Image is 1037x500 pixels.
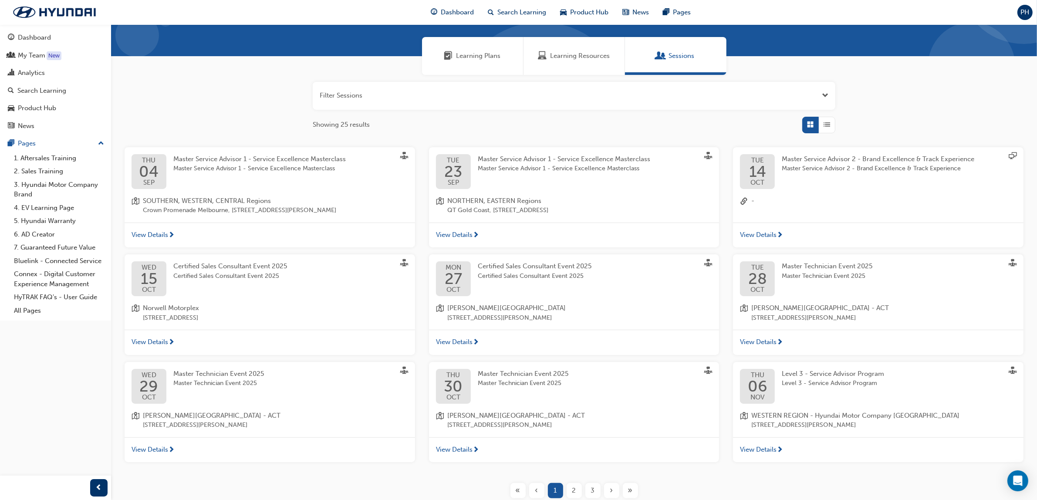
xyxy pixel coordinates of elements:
[447,303,566,313] span: [PERSON_NAME][GEOGRAPHIC_DATA]
[10,165,108,178] a: 2. Sales Training
[10,267,108,291] a: Connex - Digital Customer Experience Management
[140,372,159,378] span: WED
[656,3,698,21] a: pages-iconPages
[132,411,139,430] span: location-icon
[749,164,766,179] span: 14
[141,271,157,287] span: 15
[140,378,159,394] span: 29
[8,34,14,42] span: guage-icon
[749,157,766,164] span: TUE
[3,118,108,134] a: News
[10,291,108,304] a: HyTRAK FAQ's - User Guide
[740,369,1017,404] a: THU06NOVLevel 3 - Service Advisor ProgramLevel 3 - Service Advisor Program
[749,179,766,186] span: OCT
[478,378,568,389] span: Master Technician Event 2025
[125,437,415,463] a: View Details
[447,411,585,421] span: [PERSON_NAME][GEOGRAPHIC_DATA] - ACT
[740,154,1017,189] a: TUE14OCTMaster Service Advisor 2 - Brand Excellence & Track ExperienceMaster Service Advisor 2 - ...
[456,51,501,61] span: Learning Plans
[704,367,712,376] span: sessionType_FACE_TO_FACE-icon
[444,157,462,164] span: TUE
[782,378,884,389] span: Level 3 - Service Advisor Program
[173,164,346,174] span: Master Service Advisor 1 - Service Excellence Masterclass
[173,262,287,270] span: Certified Sales Consultant Event 2025
[10,178,108,201] a: 3. Hyundai Motor Company Brand
[18,121,34,131] div: News
[132,411,408,430] a: location-icon[PERSON_NAME][GEOGRAPHIC_DATA] - ACT[STREET_ADDRESS][PERSON_NAME]
[478,164,650,174] span: Master Service Advisor 1 - Service Excellence Masterclass
[733,147,1023,248] button: TUE14OCTMaster Service Advisor 2 - Brand Excellence & Track ExperienceMaster Service Advisor 2 - ...
[527,483,546,498] button: Previous page
[782,155,974,163] span: Master Service Advisor 2 - Brand Excellence & Track Experience
[8,122,14,130] span: news-icon
[436,230,473,240] span: View Details
[139,157,159,164] span: THU
[447,420,585,430] span: [STREET_ADDRESS][PERSON_NAME]
[17,86,66,96] div: Search Learning
[132,445,168,455] span: View Details
[509,483,527,498] button: First page
[751,196,754,207] span: -
[748,378,767,394] span: 06
[429,223,719,248] a: View Details
[173,370,264,378] span: Master Technician Event 2025
[132,261,408,296] a: WED15OCTCertified Sales Consultant Event 2025Certified Sales Consultant Event 2025
[751,411,959,421] span: WESTERN REGION - Hyundai Motor Company [GEOGRAPHIC_DATA]
[143,206,336,216] span: Crown Promenade Melbourne, [STREET_ADDRESS][PERSON_NAME]
[822,91,828,101] button: Open the filter
[139,179,159,186] span: SEP
[473,446,479,454] span: next-icon
[445,271,462,287] span: 27
[478,155,650,163] span: Master Service Advisor 1 - Service Excellence Masterclass
[3,100,108,116] a: Product Hub
[400,152,408,162] span: sessionType_FACE_TO_FACE-icon
[132,303,139,323] span: location-icon
[610,486,613,496] span: ›
[478,271,591,281] span: Certified Sales Consultant Event 2025
[565,483,584,498] button: Page 2
[132,196,408,216] a: location-iconSOUTHERN, WESTERN, CENTRAL RegionsCrown Promenade Melbourne, [STREET_ADDRESS][PERSON...
[3,65,108,81] a: Analytics
[132,369,408,404] a: WED29OCTMaster Technician Event 2025Master Technician Event 2025
[777,446,783,454] span: next-icon
[498,7,547,17] span: Search Learning
[4,3,105,21] a: Trak
[740,337,777,347] span: View Details
[740,303,748,323] span: location-icon
[1007,470,1028,491] div: Open Intercom Messenger
[10,201,108,215] a: 4. EV Learning Page
[740,303,1017,323] a: location-icon[PERSON_NAME][GEOGRAPHIC_DATA] - ACT[STREET_ADDRESS][PERSON_NAME]
[132,230,168,240] span: View Details
[18,33,51,43] div: Dashboard
[584,483,602,498] button: Page 3
[447,206,548,216] span: QT Gold Coast, [STREET_ADDRESS]
[633,7,649,17] span: News
[429,147,719,248] button: TUE23SEPMaster Service Advisor 1 - Service Excellence MasterclassMaster Service Advisor 1 - Servi...
[441,7,474,17] span: Dashboard
[704,152,712,162] span: sessionType_FACE_TO_FACE-icon
[436,411,713,430] a: location-icon[PERSON_NAME][GEOGRAPHIC_DATA] - ACT[STREET_ADDRESS][PERSON_NAME]
[478,262,591,270] span: Certified Sales Consultant Event 2025
[733,437,1023,463] a: View Details
[96,483,102,493] span: prev-icon
[422,37,524,75] a: Learning PlansLearning Plans
[444,372,463,378] span: THU
[628,486,633,496] span: »
[436,196,444,216] span: location-icon
[733,223,1023,248] a: View Details
[733,362,1023,463] button: THU06NOVLevel 3 - Service Advisor ProgramLevel 3 - Service Advisor Programlocation-iconWESTERN RE...
[444,378,463,394] span: 30
[18,139,36,149] div: Pages
[748,394,767,401] span: NOV
[132,337,168,347] span: View Details
[1017,5,1033,20] button: PH
[3,135,108,152] button: Pages
[436,369,713,404] a: THU30OCTMaster Technician Event 2025Master Technician Event 2025
[733,330,1023,355] a: View Details
[445,287,462,293] span: OCT
[1009,367,1017,376] span: sessionType_FACE_TO_FACE-icon
[429,330,719,355] a: View Details
[18,103,56,113] div: Product Hub
[3,47,108,64] a: My Team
